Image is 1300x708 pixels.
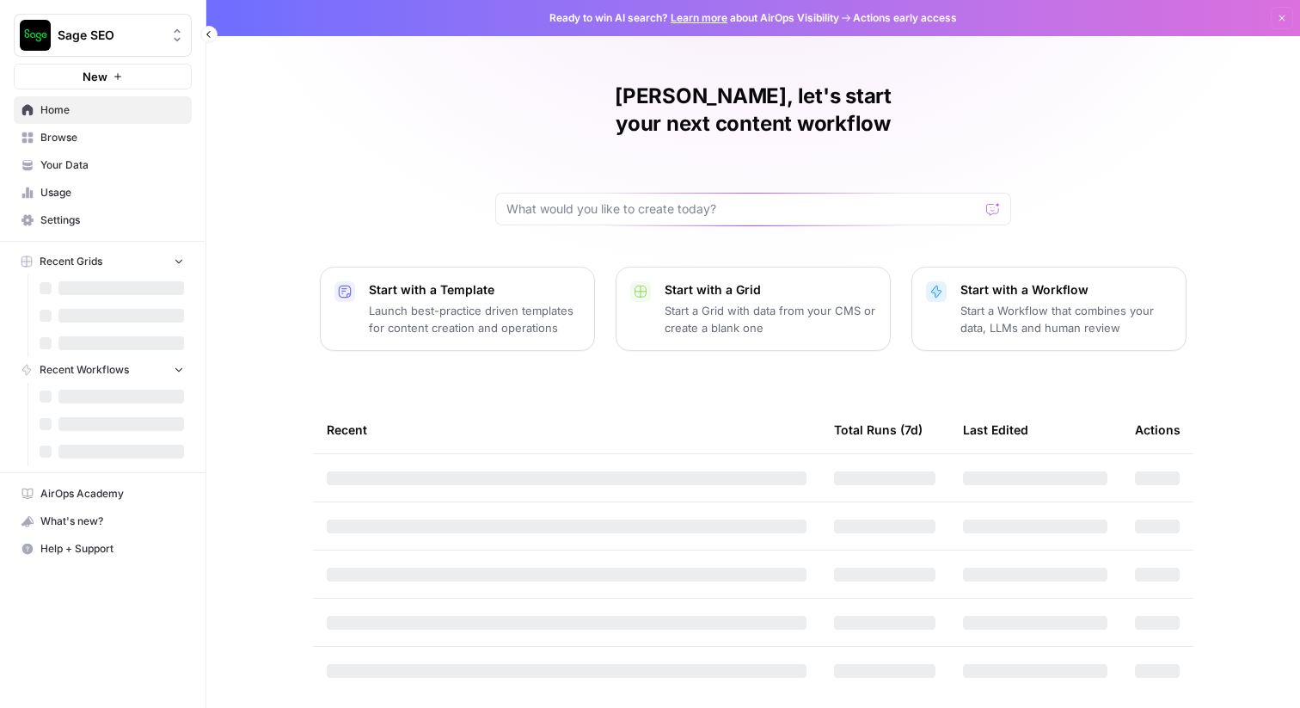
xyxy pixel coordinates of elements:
[834,406,923,453] div: Total Runs (7d)
[369,281,580,299] p: Start with a Template
[14,64,192,89] button: New
[40,130,184,145] span: Browse
[853,10,957,26] span: Actions early access
[616,267,891,351] button: Start with a GridStart a Grid with data from your CMS or create a blank one
[14,14,192,57] button: Workspace: Sage SEO
[40,254,102,269] span: Recent Grids
[369,302,580,336] p: Launch best-practice driven templates for content creation and operations
[506,200,979,218] input: What would you like to create today?
[14,508,192,535] button: What's new?
[40,185,184,200] span: Usage
[40,212,184,228] span: Settings
[327,406,806,453] div: Recent
[14,151,192,179] a: Your Data
[320,267,595,351] button: Start with a TemplateLaunch best-practice driven templates for content creation and operations
[14,206,192,234] a: Settings
[963,406,1028,453] div: Last Edited
[1135,406,1180,453] div: Actions
[14,124,192,151] a: Browse
[83,68,107,85] span: New
[14,535,192,563] button: Help + Support
[40,362,129,378] span: Recent Workflows
[14,357,192,383] button: Recent Workflows
[14,96,192,124] a: Home
[960,281,1172,299] p: Start with a Workflow
[40,486,184,502] span: AirOps Academy
[495,83,1011,138] h1: [PERSON_NAME], let's start your next content workflow
[20,20,51,51] img: Sage SEO Logo
[549,10,839,26] span: Ready to win AI search? about AirOps Visibility
[665,281,876,299] p: Start with a Grid
[14,249,192,274] button: Recent Grids
[15,508,191,534] div: What's new?
[911,267,1187,351] button: Start with a WorkflowStart a Workflow that combines your data, LLMs and human review
[58,27,162,44] span: Sage SEO
[40,157,184,173] span: Your Data
[40,541,184,557] span: Help + Support
[960,302,1172,336] p: Start a Workflow that combines your data, LLMs and human review
[40,102,184,118] span: Home
[671,11,727,24] a: Learn more
[14,480,192,508] a: AirOps Academy
[665,302,876,336] p: Start a Grid with data from your CMS or create a blank one
[14,179,192,206] a: Usage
